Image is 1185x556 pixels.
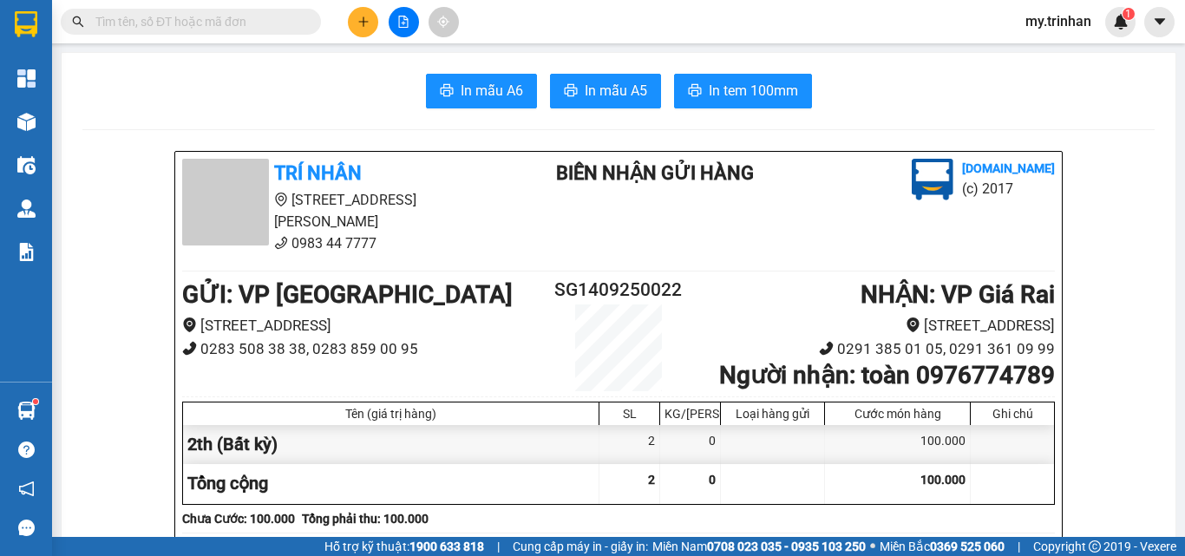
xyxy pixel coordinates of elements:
[95,12,300,31] input: Tìm tên, số ĐT hoặc mã đơn
[688,83,702,100] span: printer
[599,425,660,464] div: 2
[182,280,513,309] b: GỬI : VP [GEOGRAPHIC_DATA]
[546,276,691,304] h2: SG1409250022
[920,473,966,487] span: 100.000
[719,361,1055,389] b: Người nhận : toàn 0976774789
[8,82,331,103] li: 0983 44 7777
[829,407,966,421] div: Cước món hàng
[72,16,84,28] span: search
[725,407,820,421] div: Loại hàng gửi
[556,162,754,184] b: BIÊN NHẬN GỬI HÀNG
[585,80,647,101] span: In mẫu A5
[182,314,546,337] li: [STREET_ADDRESS]
[1123,8,1135,20] sup: 1
[707,540,866,553] strong: 0708 023 035 - 0935 103 250
[182,189,505,232] li: [STREET_ADDRESS][PERSON_NAME]
[274,162,362,184] b: TRÍ NHÂN
[1018,537,1020,556] span: |
[437,16,449,28] span: aim
[17,156,36,174] img: warehouse-icon
[17,200,36,218] img: warehouse-icon
[691,314,1055,337] li: [STREET_ADDRESS]
[906,317,920,332] span: environment
[1089,540,1101,553] span: copyright
[183,425,599,464] div: 2th (Bất kỳ)
[17,402,36,420] img: warehouse-icon
[17,69,36,88] img: dashboard-icon
[182,337,546,361] li: 0283 508 38 38, 0283 859 00 95
[861,280,1055,309] b: NHẬN : VP Giá Rai
[302,512,429,526] b: Tổng phải thu: 100.000
[1012,10,1105,32] span: my.trinhan
[912,159,953,200] img: logo.jpg
[674,74,812,108] button: printerIn tem 100mm
[182,512,295,526] b: Chưa Cước : 100.000
[182,232,505,254] li: 0983 44 7777
[660,425,721,464] div: 0
[709,80,798,101] span: In tem 100mm
[18,442,35,458] span: question-circle
[18,520,35,536] span: message
[274,236,288,250] span: phone
[497,537,500,556] span: |
[348,7,378,37] button: plus
[182,317,197,332] span: environment
[8,129,338,158] b: GỬI : VP [GEOGRAPHIC_DATA]
[880,537,1005,556] span: Miền Bắc
[652,537,866,556] span: Miền Nam
[825,425,971,464] div: 100.000
[962,161,1055,175] b: [DOMAIN_NAME]
[15,11,37,37] img: logo-vxr
[440,83,454,100] span: printer
[17,243,36,261] img: solution-icon
[513,537,648,556] span: Cung cấp máy in - giấy in:
[665,407,716,421] div: KG/[PERSON_NAME]
[17,113,36,131] img: warehouse-icon
[426,74,537,108] button: printerIn mẫu A6
[33,399,38,404] sup: 1
[648,473,655,487] span: 2
[461,80,523,101] span: In mẫu A6
[870,543,875,550] span: ⚪️
[397,16,409,28] span: file-add
[550,74,661,108] button: printerIn mẫu A5
[930,540,1005,553] strong: 0369 525 060
[274,193,288,206] span: environment
[1144,7,1175,37] button: caret-down
[389,7,419,37] button: file-add
[429,7,459,37] button: aim
[1113,14,1129,29] img: icon-new-feature
[187,407,594,421] div: Tên (giá trị hàng)
[409,540,484,553] strong: 1900 633 818
[324,537,484,556] span: Hỗ trợ kỹ thuật:
[100,85,114,99] span: phone
[962,178,1055,200] li: (c) 2017
[182,341,197,356] span: phone
[604,407,655,421] div: SL
[357,16,370,28] span: plus
[1125,8,1131,20] span: 1
[709,473,716,487] span: 0
[819,341,834,356] span: phone
[564,83,578,100] span: printer
[100,11,187,33] b: TRÍ NHÂN
[187,473,268,494] span: Tổng cộng
[691,337,1055,361] li: 0291 385 01 05, 0291 361 09 99
[8,38,331,82] li: [STREET_ADDRESS][PERSON_NAME]
[100,42,114,56] span: environment
[975,407,1050,421] div: Ghi chú
[18,481,35,497] span: notification
[1152,14,1168,29] span: caret-down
